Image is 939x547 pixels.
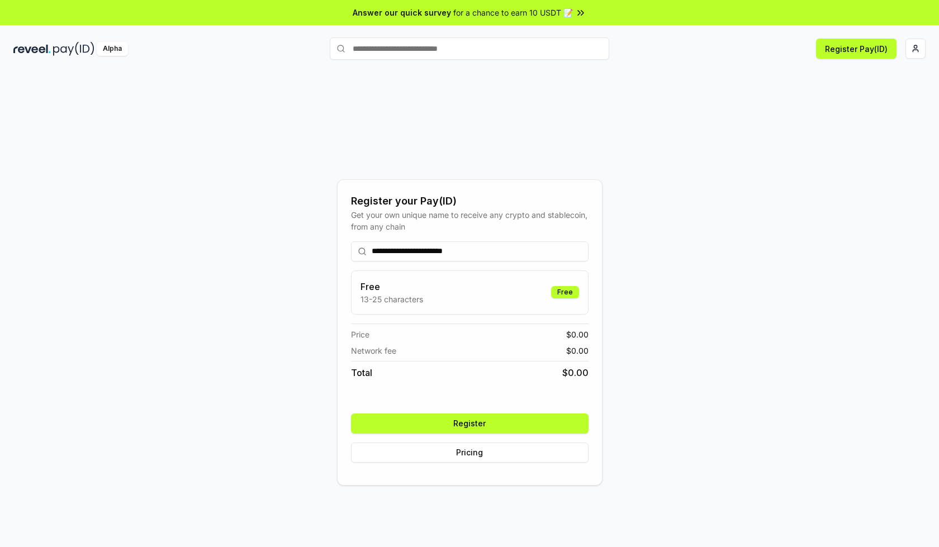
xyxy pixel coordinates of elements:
div: Free [551,286,579,298]
button: Pricing [351,443,589,463]
span: $ 0.00 [566,345,589,356]
span: Answer our quick survey [353,7,451,18]
button: Register Pay(ID) [816,39,897,59]
span: $ 0.00 [562,366,589,379]
h3: Free [361,280,423,293]
span: Total [351,366,372,379]
div: Register your Pay(ID) [351,193,589,209]
img: pay_id [53,42,94,56]
p: 13-25 characters [361,293,423,305]
span: $ 0.00 [566,329,589,340]
span: Price [351,329,369,340]
span: Network fee [351,345,396,356]
div: Alpha [97,42,128,56]
span: for a chance to earn 10 USDT 📝 [453,7,573,18]
button: Register [351,413,589,434]
div: Get your own unique name to receive any crypto and stablecoin, from any chain [351,209,589,232]
img: reveel_dark [13,42,51,56]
